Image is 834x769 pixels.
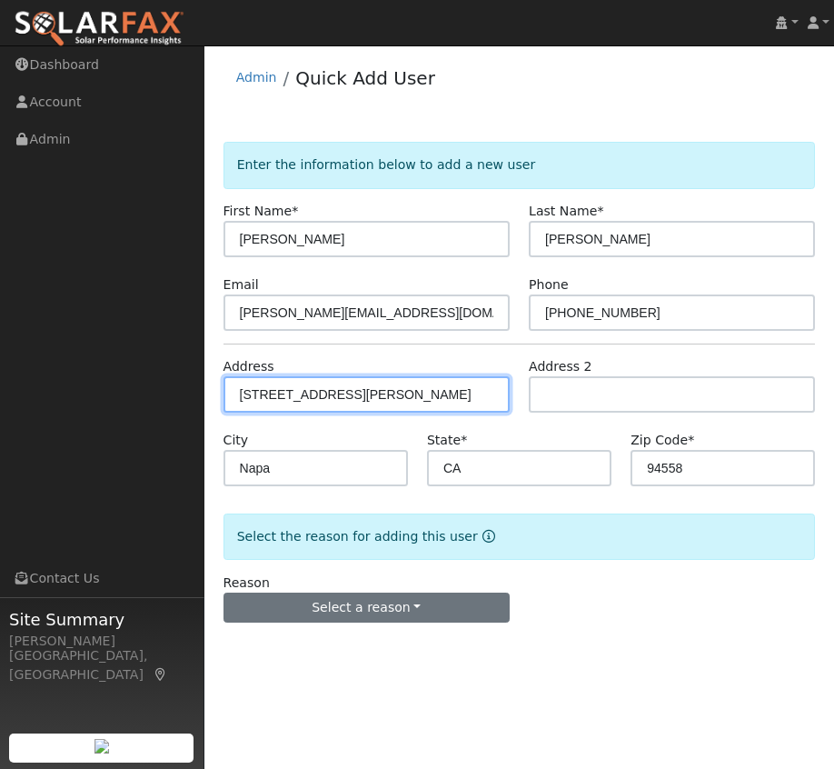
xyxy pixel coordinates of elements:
span: Required [292,204,298,218]
label: Address [223,357,274,376]
img: SolarFax [14,10,184,48]
a: Map [153,667,169,682]
a: Quick Add User [295,67,435,89]
span: Required [597,204,603,218]
label: Last Name [529,202,603,221]
label: Zip Code [630,431,694,450]
button: Select a reason [223,593,510,624]
img: retrieve [94,739,109,754]
label: Address 2 [529,357,592,376]
span: Required [461,433,467,447]
label: City [223,431,249,450]
a: Reason for new user [478,529,495,544]
div: Select the reason for adding this user [223,514,816,560]
div: [PERSON_NAME] [9,632,194,651]
label: Phone [529,275,569,295]
label: State [427,431,467,450]
span: Site Summary [9,607,194,632]
label: First Name [223,202,299,221]
span: Required [688,433,694,447]
label: Reason [223,574,270,593]
div: Enter the information below to add a new user [223,142,816,188]
a: Admin [236,70,277,85]
label: Email [223,275,259,295]
div: [GEOGRAPHIC_DATA], [GEOGRAPHIC_DATA] [9,646,194,684]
